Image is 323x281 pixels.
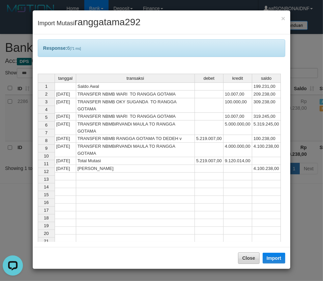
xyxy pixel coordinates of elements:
[45,138,48,143] span: 8
[55,120,76,135] td: [DATE]
[252,82,281,91] td: 199.231,00
[76,113,195,120] td: TRANSFER NBMB WARI TO RANGGA GOTAMA
[195,135,224,143] td: 5.219.007,00
[75,17,141,27] span: ranggatama292
[76,91,195,98] td: TRANSFER NBMB WARI TO RANGGA GOTAMA
[45,92,48,97] span: 2
[76,143,195,157] td: TRANSFER NBMBiRVANDi MAULA TO RANGGA GOTAMA
[58,76,72,81] span: tanggal
[55,135,76,143] td: [DATE]
[195,157,224,165] td: 5.219.007,00
[224,98,252,113] td: 100.000,00
[45,84,48,89] span: 1
[44,161,49,166] span: 11
[76,98,195,113] td: TRANSFER NBMB OKY SUGANDA TO RANGGA GOTAMA
[55,165,76,173] td: [DATE]
[44,215,49,220] span: 18
[281,15,285,22] button: Close
[232,76,243,81] span: kredit
[43,45,67,51] b: Response:
[44,184,49,189] span: 14
[261,76,271,81] span: saldo
[204,76,215,81] span: debet
[281,14,285,22] span: ×
[252,98,281,113] td: 309.238,00
[44,208,49,213] span: 17
[76,165,195,173] td: [PERSON_NAME]
[45,122,48,128] span: 6
[3,3,23,23] button: Open LiveChat chat widget
[238,252,260,264] button: Close
[224,113,252,120] td: 10.007,00
[224,120,252,135] td: 5.000.000,00
[55,157,76,165] td: [DATE]
[76,157,195,165] td: Total Mutasi
[55,98,76,113] td: [DATE]
[38,20,141,27] span: Import Mutasi
[76,82,195,91] td: Saldo Awal
[55,91,76,98] td: [DATE]
[252,91,281,98] td: 209.238,00
[38,39,285,57] div: 6
[224,157,252,165] td: 9.120.014,00
[70,47,81,50] span: [71 ms]
[252,113,281,120] td: 319.245,00
[263,253,286,264] button: Import
[76,135,195,143] td: TRANSFER NBMB RANGGA GOTAMA TO DEDEH v
[126,76,144,81] span: transaksi
[224,143,252,157] td: 4.000.000,00
[44,153,49,159] span: 10
[44,169,49,174] span: 12
[252,143,281,157] td: 4.100.238,00
[44,223,49,228] span: 19
[55,113,76,120] td: [DATE]
[45,130,48,135] span: 7
[252,165,281,173] td: 4.100.238,00
[44,231,49,236] span: 20
[76,120,195,135] td: TRANSFER NBMBiRVANDi MAULA TO RANGGA GOTAMA
[44,192,49,197] span: 15
[45,146,48,151] span: 9
[44,200,49,205] span: 16
[45,107,48,112] span: 4
[38,74,55,82] th: Select whole grid
[252,135,281,143] td: 100.238,00
[45,115,48,120] span: 5
[55,143,76,157] td: [DATE]
[44,177,49,182] span: 13
[252,120,281,135] td: 5.319.245,00
[44,239,49,244] span: 21
[224,91,252,98] td: 10.007,00
[45,99,48,104] span: 3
